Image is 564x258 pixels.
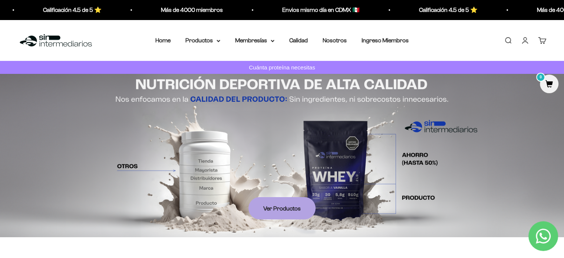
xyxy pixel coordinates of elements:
[247,63,317,72] p: Cuánta proteína necesitas
[282,7,360,13] a: Envios mismo día en CDMX 🇲🇽
[323,37,347,43] a: Nosotros
[540,81,558,89] a: 0
[185,36,220,45] summary: Productos
[419,7,478,13] a: Calificación 4.5 de 5 ⭐️
[362,37,409,43] a: Ingreso Miembros
[248,197,316,219] a: Ver Productos
[536,73,545,82] mark: 0
[155,37,171,43] a: Home
[289,37,308,43] a: Calidad
[235,36,274,45] summary: Membresías
[161,7,223,13] a: Más de 4000 miembros
[43,7,102,13] a: Calificación 4.5 de 5 ⭐️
